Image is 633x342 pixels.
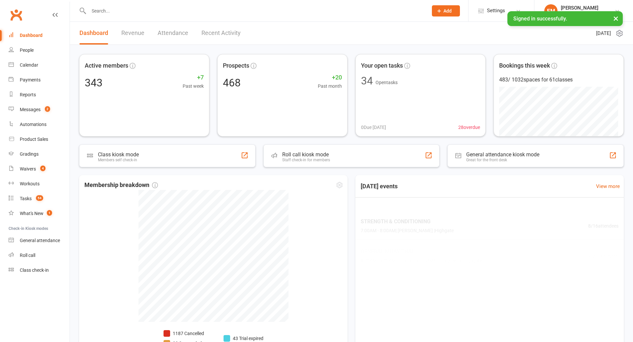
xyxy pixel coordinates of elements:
span: Membership breakdown [84,180,158,190]
a: Dashboard [9,28,70,43]
a: Waivers 4 [9,162,70,176]
span: +20 [318,73,342,82]
input: Search... [87,6,423,16]
span: +7 [183,73,204,82]
a: Workouts [9,176,70,191]
a: Payments [9,73,70,87]
a: Class kiosk mode [9,263,70,278]
div: Staff check-in for members [282,158,330,162]
a: What's New1 [9,206,70,221]
a: Automations [9,117,70,132]
li: 43 Trial expired [224,335,263,342]
span: GENERAL MUAY THAI [361,247,482,256]
div: Roll call kiosk mode [282,151,330,158]
div: 483 / 1032 spaces for 61 classes [499,76,618,84]
a: Reports [9,87,70,102]
div: EM [544,4,558,17]
a: Revenue [121,22,144,45]
span: 7:00AM - 8:00AM | [PERSON_NAME] | Highgate [361,227,454,234]
div: Messages [20,107,41,112]
div: What's New [20,211,44,216]
span: Active members [85,61,128,71]
span: Past week [183,82,204,90]
div: People [20,47,34,53]
span: [DATE] [596,29,611,37]
h3: [DATE] events [355,180,403,192]
a: View more [596,182,620,190]
div: Waivers [20,166,36,171]
span: 2 [45,106,50,112]
div: Gradings [20,151,39,157]
span: Signed in successfully. [513,16,567,22]
div: Tasks [20,196,32,201]
span: 28 overdue [458,124,480,131]
span: Past month [318,82,342,90]
a: Messages 2 [9,102,70,117]
div: Roll call [20,253,35,258]
span: Add [443,8,452,14]
div: Great for the front desk [466,158,539,162]
div: Payments [20,77,41,82]
span: Your open tasks [361,61,403,71]
span: 0 Due [DATE] [361,124,386,131]
a: Tasks 54 [9,191,70,206]
button: Add [432,5,460,16]
a: Roll call [9,248,70,263]
a: General attendance kiosk mode [9,233,70,248]
a: People [9,43,70,58]
span: 4 [40,166,45,171]
a: Attendance [158,22,188,45]
div: Class kiosk mode [98,151,139,158]
div: Class check-in [20,267,49,273]
a: Recent Activity [201,22,241,45]
div: Reports [20,92,36,97]
span: 1 [47,210,52,216]
span: Open tasks [376,80,398,85]
span: 12 / 20 attendees [586,252,618,259]
span: Bookings this week [499,61,550,71]
a: Calendar [9,58,70,73]
span: Prospects [223,61,249,71]
div: 343 [85,78,103,88]
span: STRENGTH & CONDITIONING [361,217,454,226]
div: Automations [20,122,46,127]
div: Champions Gym Highgate [561,11,615,17]
div: Dashboard [20,33,43,38]
a: Dashboard [79,22,108,45]
button: × [610,11,622,25]
div: 468 [223,78,241,88]
span: 8 / 16 attendees [588,222,618,230]
div: [PERSON_NAME] [561,5,615,11]
div: Product Sales [20,137,48,142]
div: Calendar [20,62,38,68]
div: Workouts [20,181,40,186]
span: 54 [36,195,43,201]
a: Gradings [9,147,70,162]
li: 1187 Cancelled [164,330,213,337]
span: 8:00AM - 9:00AM | Ronnarong (LOMA) Tongseeon | Highgate [361,257,482,264]
div: Members self check-in [98,158,139,162]
div: General attendance kiosk mode [466,151,539,158]
div: 34 [361,76,373,86]
a: Product Sales [9,132,70,147]
div: General attendance [20,238,60,243]
a: Clubworx [8,7,24,23]
span: Settings [487,3,505,18]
